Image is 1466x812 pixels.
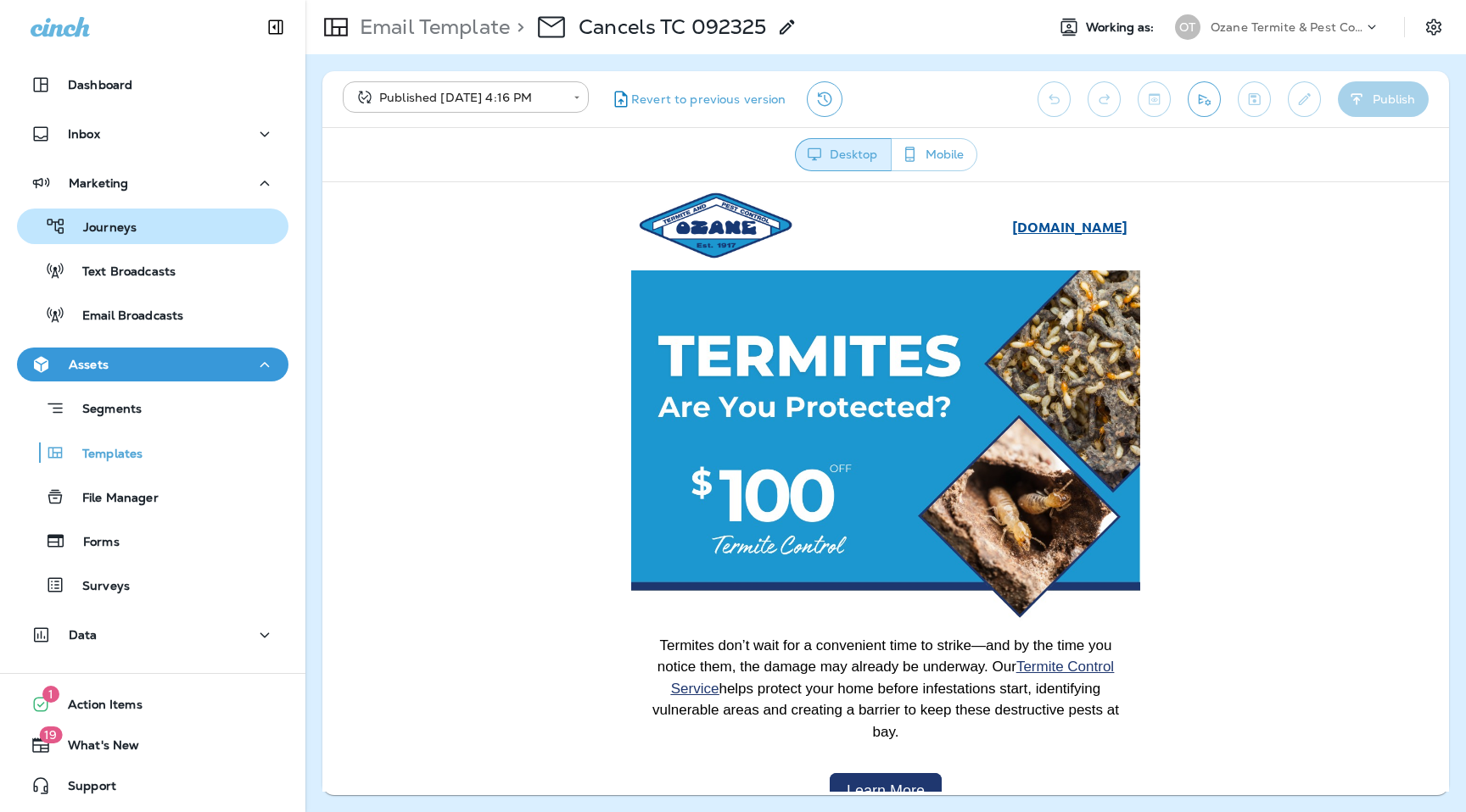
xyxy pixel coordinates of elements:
[17,435,288,470] button: Templates
[42,686,59,703] span: 1
[1086,20,1158,35] span: Working as:
[252,10,299,44] button: Collapse Sidebar
[65,402,142,419] p: Segments
[17,253,288,288] button: Text Broadcasts
[309,8,477,80] img: Ozane-logo-with-white-stroke-2.png
[51,698,143,718] span: Action Items
[355,89,562,106] div: Published [DATE] 4:16 PM
[807,81,842,117] button: View Changelog
[17,728,288,762] button: 19What's New
[17,348,288,381] button: Assets
[795,138,892,171] button: Desktop
[65,491,159,507] p: File Manager
[1175,14,1200,40] div: OT
[510,14,524,40] p: >
[349,476,792,514] a: Termite Control Service
[17,618,288,652] button: Data
[17,117,288,151] button: Inbox
[66,535,120,551] p: Forms
[524,600,602,617] span: Learn More
[17,479,288,514] button: File Manager
[579,14,766,40] p: Cancels TC 092325
[69,176,128,190] p: Marketing
[309,88,818,441] img: Ozane-Termite-Sept_edited_5718373c-b803-4d69-8c83-0147c8e614cb.jpg
[507,591,619,627] a: Learn More
[690,36,805,53] a: [DOMAIN_NAME]
[631,92,786,108] span: Revert to previous version
[1211,20,1363,34] p: Ozane Termite & Pest Control
[51,779,116,799] span: Support
[1188,81,1221,117] button: Send test email
[65,447,143,463] p: Templates
[69,628,98,642] p: Data
[602,81,793,117] button: Revert to previous version
[17,390,288,426] button: Segments
[51,738,139,759] span: What's New
[891,138,977,171] button: Mobile
[17,523,288,559] button: Forms
[17,769,288,803] button: Support
[17,68,288,102] button: Dashboard
[17,166,288,200] button: Marketing
[17,297,288,332] button: Email Broadcasts
[65,309,183,325] p: Email Broadcasts
[65,264,176,281] p: Text Broadcasts
[68,127,100,141] p: Inbox
[66,220,137,236] p: Journeys
[68,78,132,92] p: Dashboard
[69,358,109,371] p: Assets
[1418,12,1449,42] button: Settings
[17,209,288,244] button: Journeys
[353,14,510,40] p: Email Template
[65,579,130,595] p: Surveys
[17,567,288,603] button: Surveys
[330,455,797,558] span: Termites don’t wait for a convenient time to strike—and by the time you notice them, the damage m...
[17,687,288,721] button: 1Action Items
[39,726,62,743] span: 19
